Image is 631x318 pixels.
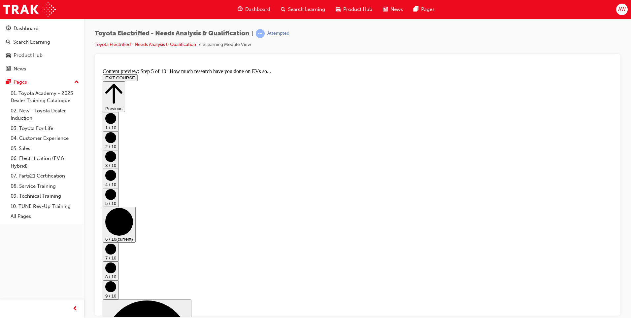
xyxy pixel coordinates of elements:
div: Product Hub [14,52,43,59]
a: 05. Sales [8,143,82,154]
button: AW [616,4,628,15]
a: 07. Parts21 Certification [8,171,82,181]
span: car-icon [6,53,11,59]
span: 6 / 10 [5,171,16,176]
a: Toyota Electrified - Needs Analysis & Qualification [95,42,196,47]
button: Pages [3,76,82,88]
a: Product Hub [3,49,82,61]
button: 1 / 10 [3,46,19,65]
span: news-icon [6,66,11,72]
a: 06. Electrification (EV & Hybrid) [8,153,82,171]
span: AW [618,6,626,13]
span: search-icon [6,39,11,45]
span: 8 / 10 [5,209,16,214]
button: EXIT COURSE [3,9,38,16]
span: pages-icon [414,5,418,14]
a: car-iconProduct Hub [330,3,378,16]
span: news-icon [383,5,388,14]
span: learningRecordVerb_ATTEMPT-icon [256,29,265,38]
button: Previous [3,16,25,46]
button: 7 / 10 [3,177,19,196]
a: 04. Customer Experience [8,133,82,143]
span: Dashboard [245,6,270,13]
a: news-iconNews [378,3,408,16]
a: pages-iconPages [408,3,440,16]
img: Trak [3,2,56,17]
a: guage-iconDashboard [232,3,276,16]
a: All Pages [8,211,82,221]
span: 9 / 10 [5,228,16,233]
div: Attempted [267,30,289,37]
button: DashboardSearch LearningProduct HubNews [3,21,82,76]
div: Search Learning [13,38,50,46]
span: Product Hub [343,6,372,13]
li: eLearning Module View [203,41,251,49]
a: News [3,63,82,75]
span: 5 / 10 [5,135,16,140]
span: guage-icon [238,5,243,14]
button: 8 / 10 [3,196,19,215]
div: Content preview: Step 5 of 10 "How much research have you done on EVs so... [3,3,513,9]
button: 9 / 10 [3,215,19,233]
span: guage-icon [6,26,11,32]
button: 5 / 10 [3,122,19,141]
span: | [252,30,253,37]
a: Search Learning [3,36,82,48]
span: 7 / 10 [5,190,16,195]
span: (current) [16,171,33,176]
span: Search Learning [288,6,325,13]
a: 09. Technical Training [8,191,82,201]
span: Previous [5,40,22,45]
span: 3 / 10 [5,97,16,102]
div: Dashboard [14,25,39,32]
button: 2 / 10 [3,65,19,84]
span: News [390,6,403,13]
span: pages-icon [6,79,11,85]
span: up-icon [74,78,79,87]
span: 1 / 10 [5,60,16,64]
a: 03. Toyota For Life [8,123,82,134]
span: Pages [421,6,435,13]
a: search-iconSearch Learning [276,3,330,16]
a: 01. Toyota Academy - 2025 Dealer Training Catalogue [8,88,82,106]
span: Toyota Electrified - Needs Analysis & Qualification [95,30,249,37]
div: Pages [14,78,27,86]
button: 3 / 10 [3,84,19,103]
button: 6 / 10(current) [3,141,36,177]
a: 02. New - Toyota Dealer Induction [8,106,82,123]
div: News [14,65,26,73]
span: search-icon [281,5,285,14]
span: prev-icon [73,305,78,313]
span: 2 / 10 [5,78,16,83]
button: 4 / 10 [3,103,19,122]
a: 10. TUNE Rev-Up Training [8,201,82,212]
a: Dashboard [3,22,82,35]
span: 4 / 10 [5,116,16,121]
a: 08. Service Training [8,181,82,191]
span: car-icon [336,5,341,14]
